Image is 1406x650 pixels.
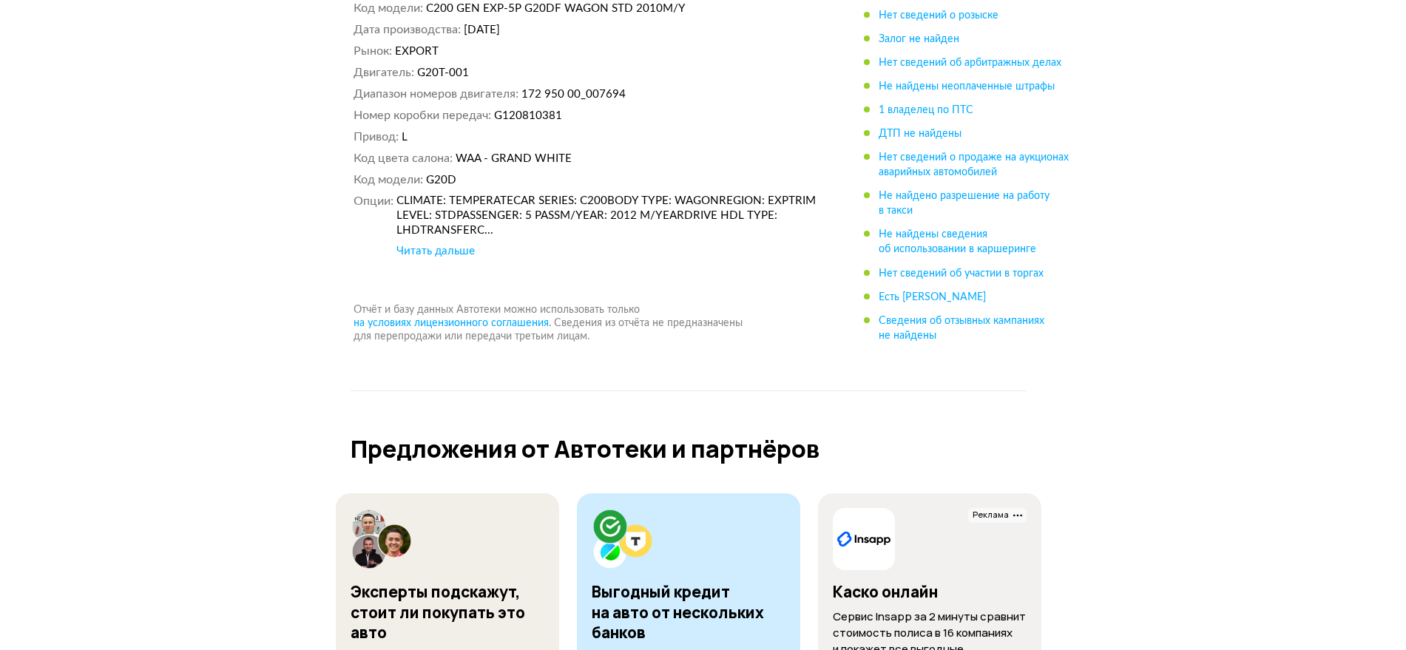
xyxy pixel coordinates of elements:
span: Не найдены сведения об использовании в каршеринге [879,229,1036,254]
span: Реклама [973,509,1009,521]
span: L [402,132,408,143]
span: WAA - GRAND WHITE [456,153,572,164]
span: Нет сведений о продаже на аукционах аварийных автомобилей [879,152,1069,177]
dt: Двигатель [354,65,414,81]
dt: Код модели [354,172,423,188]
dt: Опции [354,194,393,259]
span: Есть [PERSON_NAME] [879,291,986,302]
span: 172 950 00_007694 [521,89,626,100]
span: Предложения от Автотеки и партнёров [351,433,819,465]
span: Нет сведений о розыске [879,10,998,21]
h3: Эксперты подскажут, стоит ли покупать это авто [351,581,525,643]
div: Читать дальше [396,244,475,259]
h3: Каско онлайн [833,581,938,602]
span: Не найдено разрешение на работу в такси [879,191,1050,216]
span: 1 владелец по ПТС [879,105,973,115]
div: CLIMATE: TEMPERATECAR SERIES: C200BODY TYPE: WAGONREGION: EXPTRIM LEVEL: STDPASSENGER: 5 PASSM/YE... [396,194,819,238]
dt: Код модели [354,1,423,16]
dt: Дата производства [354,22,461,38]
span: Залог не найден [879,34,959,44]
h3: Выгодный кредит на авто от нескольких банков [592,581,764,643]
span: G120810381 [494,110,562,121]
dt: Номер коробки передач [354,108,491,123]
span: Реклама [968,508,1027,523]
dt: Диапазон номеров двигателя [354,87,518,102]
span: [DATE] [464,24,500,35]
span: на условиях лицензионного соглашения [354,318,549,328]
span: ДТП не найдены [879,129,961,139]
span: EXPORT [395,46,439,57]
span: C200 GEN EXP-5P G20DF WAGON STD 2010M/Y [426,3,686,14]
span: G20T-001 [417,67,469,78]
dt: Привод [354,129,399,145]
dt: Код цвета салона [354,151,453,166]
span: Нет сведений об арбитражных делах [879,58,1061,68]
span: Нет сведений об участии в торгах [879,268,1044,278]
dt: Рынок [354,44,392,59]
span: Сведения об отзывных кампаниях не найдены [879,315,1044,340]
span: G20D [426,175,456,186]
div: Отчёт и базу данных Автотеки можно использовать только . Сведения из отчёта не предназначены для ... [336,303,837,343]
span: Не найдены неоплаченные штрафы [879,81,1055,92]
